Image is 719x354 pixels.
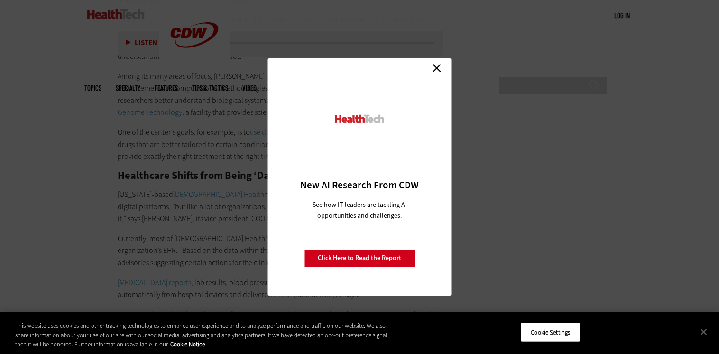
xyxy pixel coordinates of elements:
[15,321,396,349] div: This website uses cookies and other tracking technologies to enhance user experience and to analy...
[304,249,415,267] a: Click Here to Read the Report
[693,321,714,342] button: Close
[430,61,444,75] a: Close
[285,178,435,192] h3: New AI Research From CDW
[521,322,580,342] button: Cookie Settings
[301,199,418,221] p: See how IT leaders are tackling AI opportunities and challenges.
[334,114,386,124] img: HealthTech_0.png
[170,340,205,348] a: More information about your privacy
